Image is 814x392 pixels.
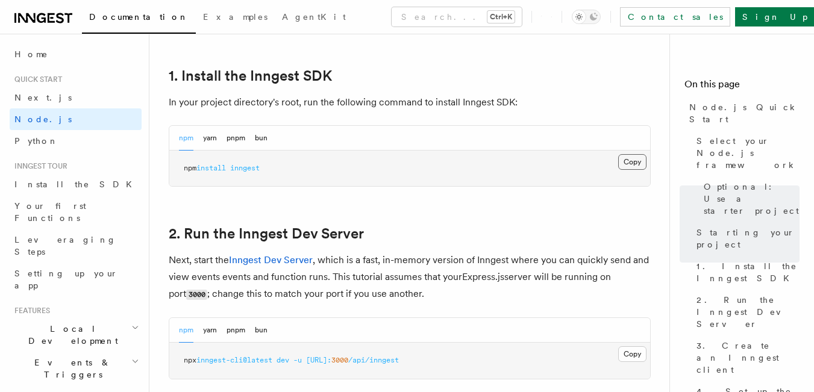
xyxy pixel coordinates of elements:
[620,7,730,26] a: Contact sales
[203,12,268,22] span: Examples
[306,356,331,364] span: [URL]:
[196,356,272,364] span: inngest-cli@latest
[684,96,800,130] a: Node.js Quick Start
[697,260,800,284] span: 1. Install the Inngest SDK
[572,10,601,24] button: Toggle dark mode
[618,346,647,362] button: Copy
[392,7,522,26] button: Search...Ctrl+K
[277,356,289,364] span: dev
[169,252,651,303] p: Next, start the , which is a fast, in-memory version of Inngest where you can quickly send and vi...
[697,294,800,330] span: 2. Run the Inngest Dev Server
[184,164,196,172] span: npm
[293,356,302,364] span: -u
[10,130,142,152] a: Python
[14,269,118,290] span: Setting up your app
[14,48,48,60] span: Home
[14,201,86,223] span: Your first Functions
[282,12,346,22] span: AgentKit
[692,289,800,335] a: 2. Run the Inngest Dev Server
[689,101,800,125] span: Node.js Quick Start
[275,4,353,33] a: AgentKit
[10,173,142,195] a: Install the SDK
[10,263,142,296] a: Setting up your app
[229,254,313,266] a: Inngest Dev Server
[10,75,62,84] span: Quick start
[14,179,139,189] span: Install the SDK
[697,135,800,171] span: Select your Node.js framework
[14,93,72,102] span: Next.js
[697,226,800,250] span: Starting your project
[14,235,116,257] span: Leveraging Steps
[10,195,142,229] a: Your first Functions
[196,164,226,172] span: install
[227,126,245,151] button: pnpm
[179,318,193,343] button: npm
[10,323,131,347] span: Local Development
[14,136,58,146] span: Python
[10,352,142,385] button: Events & Triggers
[89,12,189,22] span: Documentation
[692,222,800,255] a: Starting your project
[331,356,348,364] span: 3000
[10,43,142,65] a: Home
[684,77,800,96] h4: On this page
[692,335,800,381] a: 3. Create an Inngest client
[699,176,800,222] a: Optional: Use a starter project
[227,318,245,343] button: pnpm
[10,356,131,381] span: Events & Triggers
[692,130,800,176] a: Select your Node.js framework
[10,87,142,108] a: Next.js
[10,318,142,352] button: Local Development
[203,126,217,151] button: yarn
[82,4,196,34] a: Documentation
[10,229,142,263] a: Leveraging Steps
[255,126,268,151] button: bun
[230,164,260,172] span: inngest
[487,11,515,23] kbd: Ctrl+K
[618,154,647,170] button: Copy
[255,318,268,343] button: bun
[697,340,800,376] span: 3. Create an Inngest client
[10,108,142,130] a: Node.js
[169,225,364,242] a: 2. Run the Inngest Dev Server
[14,114,72,124] span: Node.js
[10,161,67,171] span: Inngest tour
[184,356,196,364] span: npx
[196,4,275,33] a: Examples
[169,67,332,84] a: 1. Install the Inngest SDK
[186,290,207,300] code: 3000
[179,126,193,151] button: npm
[704,181,800,217] span: Optional: Use a starter project
[692,255,800,289] a: 1. Install the Inngest SDK
[348,356,399,364] span: /api/inngest
[10,306,50,316] span: Features
[169,94,651,111] p: In your project directory's root, run the following command to install Inngest SDK:
[203,318,217,343] button: yarn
